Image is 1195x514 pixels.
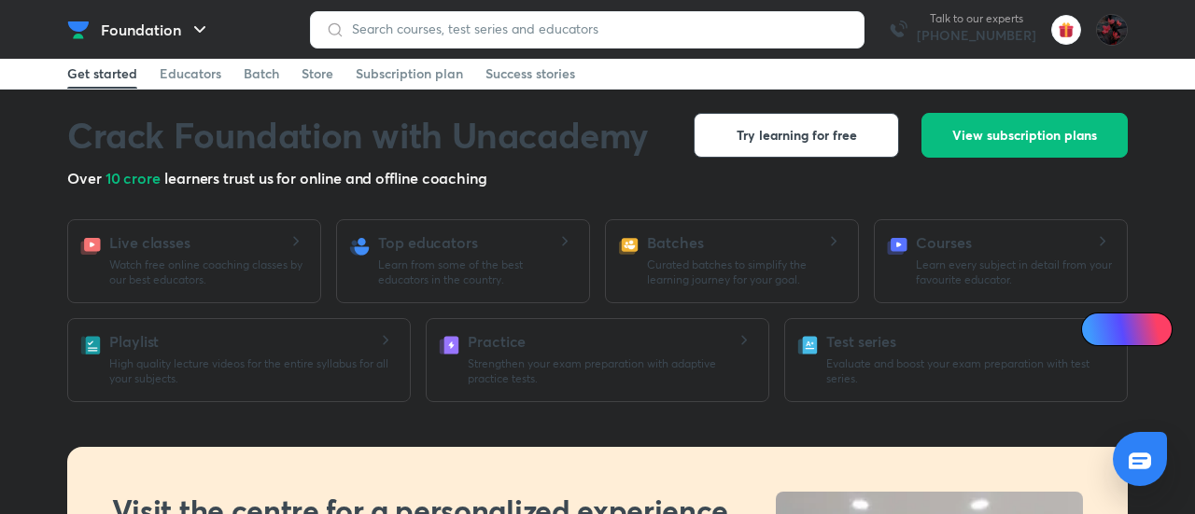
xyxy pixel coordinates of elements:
[647,257,843,287] p: Curated batches to simplify the learning journey for your goal.
[67,168,105,188] span: Over
[67,113,649,156] h1: Crack Foundation with Unacademy
[917,26,1036,45] a: [PHONE_NUMBER]
[1092,322,1107,337] img: Icon
[468,356,753,386] p: Strengthen your exam preparation with adaptive practice tests.
[647,231,703,254] h5: Batches
[244,64,279,83] div: Batch
[67,19,90,41] img: Company Logo
[244,59,279,89] a: Batch
[67,59,137,89] a: Get started
[378,231,478,254] h5: Top educators
[1096,14,1128,46] img: Ananya
[916,257,1112,287] p: Learn every subject in detail from your favourite educator.
[1081,313,1173,346] a: Ai Doubts
[356,59,463,89] a: Subscription plan
[1051,15,1081,45] img: avatar
[109,231,190,254] h5: Live classes
[917,11,1036,26] p: Talk to our experts
[160,64,221,83] div: Educators
[921,113,1128,158] button: View subscription plans
[302,59,333,89] a: Store
[109,356,395,386] p: High quality lecture videos for the entire syllabus for all your subjects.
[826,330,896,353] h5: Test series
[378,257,574,287] p: Learn from some of the best educators in the country.
[302,64,333,83] div: Store
[164,168,487,188] span: learners trust us for online and offline coaching
[344,21,849,36] input: Search courses, test series and educators
[879,11,917,49] img: call-us
[67,64,137,83] div: Get started
[356,64,463,83] div: Subscription plan
[916,231,971,254] h5: Courses
[694,113,899,158] button: Try learning for free
[485,59,575,89] a: Success stories
[105,168,164,188] span: 10 crore
[160,59,221,89] a: Educators
[485,64,575,83] div: Success stories
[737,126,857,145] span: Try learning for free
[468,330,526,353] h5: Practice
[1112,322,1161,337] span: Ai Doubts
[109,257,305,287] p: Watch free online coaching classes by our best educators.
[952,126,1097,145] span: View subscription plans
[90,11,222,49] button: Foundation
[109,330,159,353] h5: Playlist
[826,356,1112,386] p: Evaluate and boost your exam preparation with test series.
